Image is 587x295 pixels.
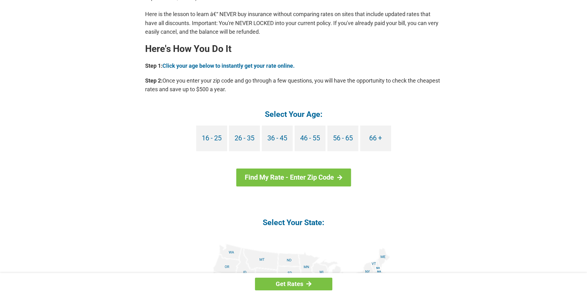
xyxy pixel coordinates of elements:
[255,278,332,290] a: Get Rates
[145,10,442,36] p: Here is the lesson to learn â€“ NEVER buy insurance without comparing rates on sites that include...
[162,62,295,69] a: Click your age below to instantly get your rate online.
[145,44,442,54] h2: Here's How You Do It
[262,126,293,151] a: 36 - 45
[145,109,442,119] h4: Select Your Age:
[327,126,358,151] a: 56 - 65
[145,62,162,69] b: Step 1:
[145,77,162,84] b: Step 2:
[295,126,326,151] a: 46 - 55
[360,126,391,151] a: 66 +
[236,169,351,186] a: Find My Rate - Enter Zip Code
[229,126,260,151] a: 26 - 35
[145,217,442,228] h4: Select Your State:
[145,76,442,94] p: Once you enter your zip code and go through a few questions, you will have the opportunity to che...
[196,126,227,151] a: 16 - 25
